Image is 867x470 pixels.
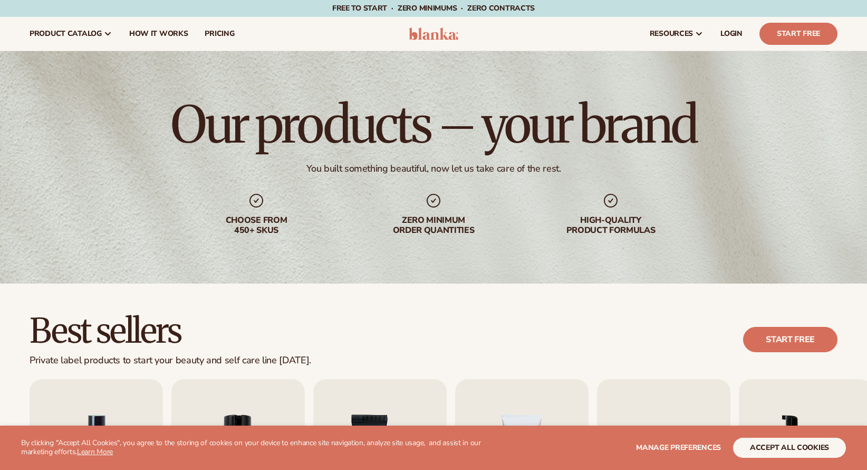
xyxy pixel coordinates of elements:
[759,23,837,45] a: Start Free
[543,215,678,236] div: High-quality product formulas
[366,215,501,236] div: Zero minimum order quantities
[121,17,197,51] a: How It Works
[30,355,311,366] div: Private label products to start your beauty and self care line [DATE].
[720,30,743,38] span: LOGIN
[205,30,234,38] span: pricing
[733,438,846,458] button: accept all cookies
[189,215,324,236] div: Choose from 450+ Skus
[332,3,535,13] span: Free to start · ZERO minimums · ZERO contracts
[77,447,113,457] a: Learn More
[650,30,693,38] span: resources
[636,443,721,453] span: Manage preferences
[129,30,188,38] span: How It Works
[21,439,499,457] p: By clicking "Accept All Cookies", you agree to the storing of cookies on your device to enhance s...
[171,99,696,150] h1: Our products – your brand
[30,30,102,38] span: product catalog
[636,438,721,458] button: Manage preferences
[196,17,243,51] a: pricing
[743,327,837,352] a: Start free
[30,313,311,349] h2: Best sellers
[712,17,751,51] a: LOGIN
[21,17,121,51] a: product catalog
[409,27,459,40] img: logo
[306,163,561,175] div: You built something beautiful, now let us take care of the rest.
[641,17,712,51] a: resources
